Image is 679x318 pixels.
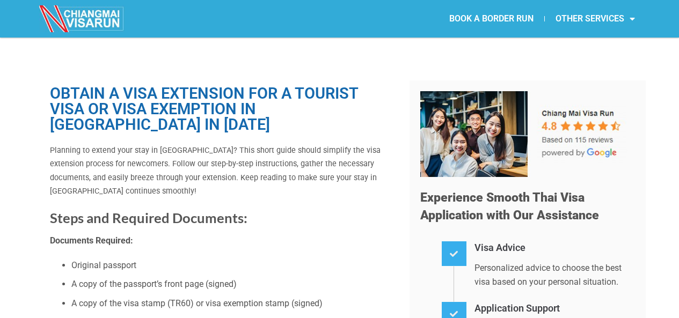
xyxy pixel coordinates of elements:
[420,91,635,177] img: Our 5-star team
[474,261,635,289] p: Personalized advice to choose the best visa based on your personal situation.
[545,6,646,31] a: OTHER SERVICES
[71,297,393,310] li: A copy of the visa stamp (TR60) or visa exemption stamp (signed)
[474,301,635,316] h4: Application Support
[50,235,133,246] strong: Documents Required:
[474,240,635,256] h4: Visa Advice
[50,86,393,132] h1: Obtain a Visa Extension for a Tourist Visa or Visa Exemption in [GEOGRAPHIC_DATA] in [DATE]
[50,209,393,227] h2: Steps and Required Documents:
[71,277,393,291] li: A copy of the passport’s front page (signed)
[50,146,381,196] span: Planning to extend your stay in [GEOGRAPHIC_DATA]? This short guide should simplify the visa exte...
[420,190,599,223] span: Experience Smooth Thai Visa Application with Our Assistance
[439,6,544,31] a: BOOK A BORDER RUN
[340,6,646,31] nav: Menu
[71,258,393,272] li: Original passport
